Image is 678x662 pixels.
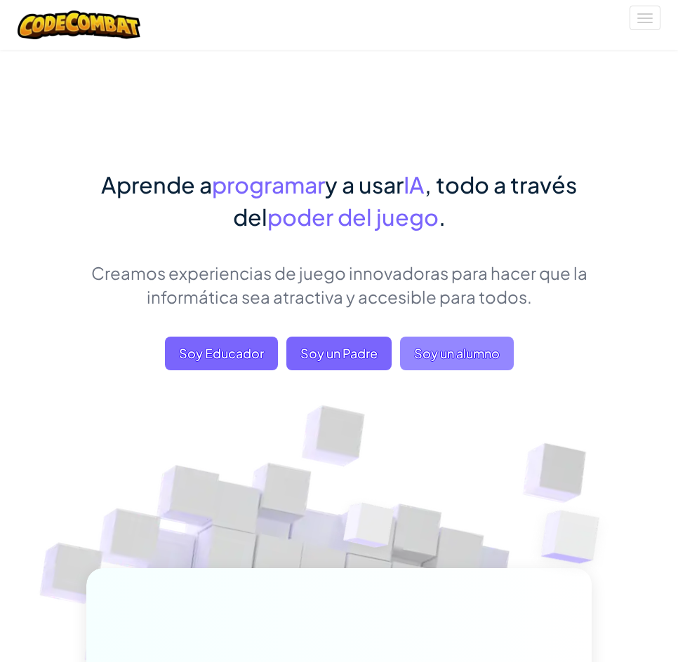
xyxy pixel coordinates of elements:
span: IA [404,170,425,198]
span: . [439,203,446,231]
p: Creamos experiencias de juego innovadoras para hacer que la informática sea atractiva y accesible... [86,261,592,309]
button: Soy un alumno [400,337,514,370]
span: poder del juego [267,203,439,231]
img: Overlap cubes [315,473,424,586]
a: Soy un Padre [286,337,392,370]
span: y a usar [325,170,404,198]
span: programar [212,170,325,198]
span: Aprende a [101,170,212,198]
img: CodeCombat logo [18,11,140,39]
img: Overlap cubes [511,474,642,602]
a: Soy Educador [165,337,278,370]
